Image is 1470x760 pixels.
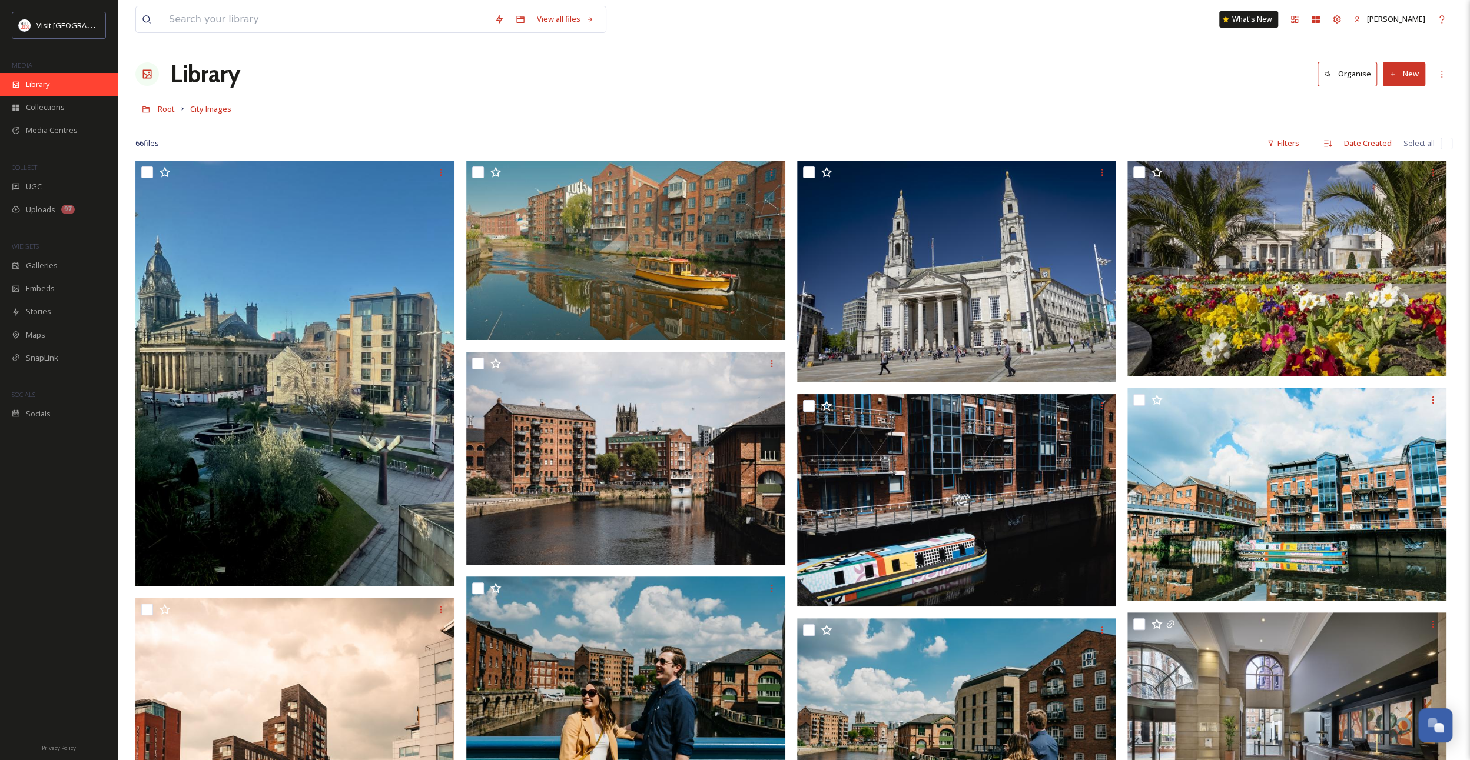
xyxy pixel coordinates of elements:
img: Leeds Waterfront-The Barge-c Amy Heycock for Visit Leeds-Aug21.jpg [1127,388,1446,601]
span: COLLECT [12,163,37,172]
span: Visit [GEOGRAPHIC_DATA] [36,19,128,31]
img: Leeds Civic Hall - view from Mandela Gardens - c Carl Milner Photography - Apr18.jpg [1127,161,1446,376]
img: Town Hall-Green Trees-cKSpencer-2025.jpg [135,161,454,585]
img: Alex-Hero Water Taxi Image.jpeg [466,161,785,340]
span: Embeds [26,283,55,294]
span: Maps [26,329,45,341]
span: SnapLink [26,352,58,364]
span: Stories [26,306,51,317]
button: New [1383,62,1425,86]
span: Socials [26,408,51,419]
a: Privacy Policy [42,740,76,754]
a: Library [171,56,240,92]
span: SOCIALS [12,390,35,399]
div: 97 [61,205,75,214]
span: Galleries [26,260,58,271]
span: Privacy Policy [42,744,76,752]
img: Leeds Civic Hall - view from Millennium Sq- c Carl Milner Photography - Apr18.JPG [797,161,1116,382]
a: View all files [531,8,600,31]
a: Root [158,102,175,116]
span: Library [26,79,49,90]
img: Leeds Waterfront-View of Calls Landing-c Cloe Keefe for Visit Leeds-May21.jpg [466,352,785,565]
div: Date Created [1338,132,1398,155]
div: Filters [1261,132,1305,155]
span: Media Centres [26,125,78,136]
img: Leeds Waterfront-c Cloe Keefe for Visit Leeds-May21.jpg [797,394,1116,607]
span: Select all [1403,138,1435,149]
a: What's New [1219,11,1278,28]
input: Search your library [163,6,489,32]
span: [PERSON_NAME] [1367,14,1425,24]
span: UGC [26,181,42,192]
span: 66 file s [135,138,159,149]
button: Open Chat [1418,708,1452,742]
a: [PERSON_NAME] [1348,8,1431,31]
span: Uploads [26,204,55,215]
span: WIDGETS [12,242,39,251]
img: download%20(3).png [19,19,31,31]
button: Organise [1318,62,1377,86]
span: Collections [26,102,65,113]
span: MEDIA [12,61,32,69]
a: City Images [190,102,231,116]
span: Root [158,104,175,114]
span: City Images [190,104,231,114]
